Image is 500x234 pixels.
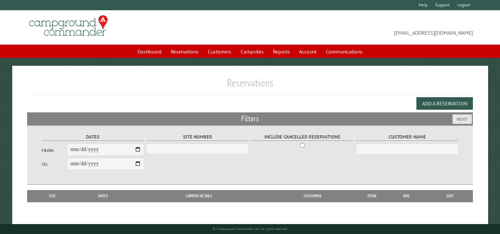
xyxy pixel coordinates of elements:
th: Due [385,190,428,202]
label: Dates [42,133,144,141]
a: Campsites [237,45,268,58]
label: Customer Name [356,133,459,141]
a: Communications [322,45,366,58]
th: Dates [74,190,132,202]
a: Account [295,45,321,58]
span: [EMAIL_ADDRESS][DOMAIN_NAME] [250,18,473,37]
th: Site [30,190,74,202]
button: Add a Reservation [416,97,473,110]
th: Total [359,190,385,202]
button: Reset [452,114,472,124]
label: Include Cancelled Reservations [251,133,354,141]
label: From: [42,147,67,154]
a: Reports [269,45,294,58]
a: Reservations [167,45,203,58]
img: Campground Commander [27,13,110,39]
th: Edit [428,190,473,202]
th: Customer [266,190,359,202]
label: Site Number [146,133,249,141]
h2: Filters [27,112,473,125]
small: © Campground Commander LLC. All rights reserved. [213,227,288,231]
label: To: [42,161,67,168]
a: Customers [204,45,235,58]
th: Camper Details [132,190,266,202]
a: Dashboard [134,45,166,58]
h1: Reservations [27,76,473,95]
